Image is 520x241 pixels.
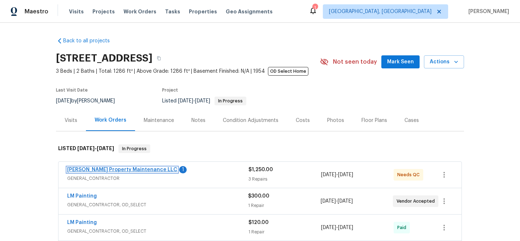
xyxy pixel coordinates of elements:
[152,52,165,65] button: Copy Address
[56,68,320,75] span: 3 Beds | 2 Baths | Total: 1286 ft² | Above Grade: 1286 ft² | Basement Finished: N/A | 1954
[56,88,88,92] span: Last Visit Date
[56,97,123,105] div: by [PERSON_NAME]
[248,202,320,209] div: 1 Repair
[67,175,248,182] span: GENERAL_CONTRACTOR
[77,146,114,151] span: -
[95,117,126,124] div: Work Orders
[381,55,420,69] button: Mark Seen
[333,58,377,65] span: Not seen today
[321,199,336,204] span: [DATE]
[56,137,464,160] div: LISTED [DATE]-[DATE]In Progress
[226,8,273,15] span: Geo Assignments
[327,117,344,124] div: Photos
[329,8,432,15] span: [GEOGRAPHIC_DATA], [GEOGRAPHIC_DATA]
[248,220,269,225] span: $120.00
[397,224,409,231] span: Paid
[189,8,217,15] span: Properties
[321,172,336,177] span: [DATE]
[321,171,353,178] span: -
[179,166,187,173] div: 1
[56,37,125,45] a: Back to all projects
[387,58,414,67] span: Mark Seen
[56,98,71,103] span: [DATE]
[321,224,353,231] span: -
[162,98,246,103] span: Listed
[67,194,97,199] a: LM Painting
[195,98,210,103] span: [DATE]
[97,146,114,151] span: [DATE]
[119,145,149,152] span: In Progress
[162,88,178,92] span: Project
[338,199,353,204] span: [DATE]
[65,117,77,124] div: Visits
[321,198,353,205] span: -
[215,99,246,103] span: In Progress
[178,98,210,103] span: -
[268,67,308,76] span: OD Select Home
[248,176,321,183] div: 3 Repairs
[144,117,174,124] div: Maintenance
[361,117,387,124] div: Floor Plans
[248,194,269,199] span: $300.00
[396,198,438,205] span: Vendor Accepted
[56,55,152,62] h2: [STREET_ADDRESS]
[92,8,115,15] span: Projects
[67,220,97,225] a: LM Painting
[397,171,422,178] span: Needs QC
[69,8,84,15] span: Visits
[312,4,317,12] div: 1
[191,117,205,124] div: Notes
[465,8,509,15] span: [PERSON_NAME]
[248,228,321,236] div: 1 Repair
[338,172,353,177] span: [DATE]
[424,55,464,69] button: Actions
[223,117,278,124] div: Condition Adjustments
[404,117,419,124] div: Cases
[123,8,156,15] span: Work Orders
[165,9,180,14] span: Tasks
[338,225,353,230] span: [DATE]
[321,225,336,230] span: [DATE]
[67,228,248,235] span: GENERAL_CONTRACTOR, OD_SELECT
[58,144,114,153] h6: LISTED
[67,167,177,172] a: [PERSON_NAME] Property Maintenance LLC
[178,98,193,103] span: [DATE]
[77,146,95,151] span: [DATE]
[25,8,48,15] span: Maestro
[67,201,248,208] span: GENERAL_CONTRACTOR, OD_SELECT
[248,167,273,172] span: $1,250.00
[296,117,310,124] div: Costs
[430,58,458,67] span: Actions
